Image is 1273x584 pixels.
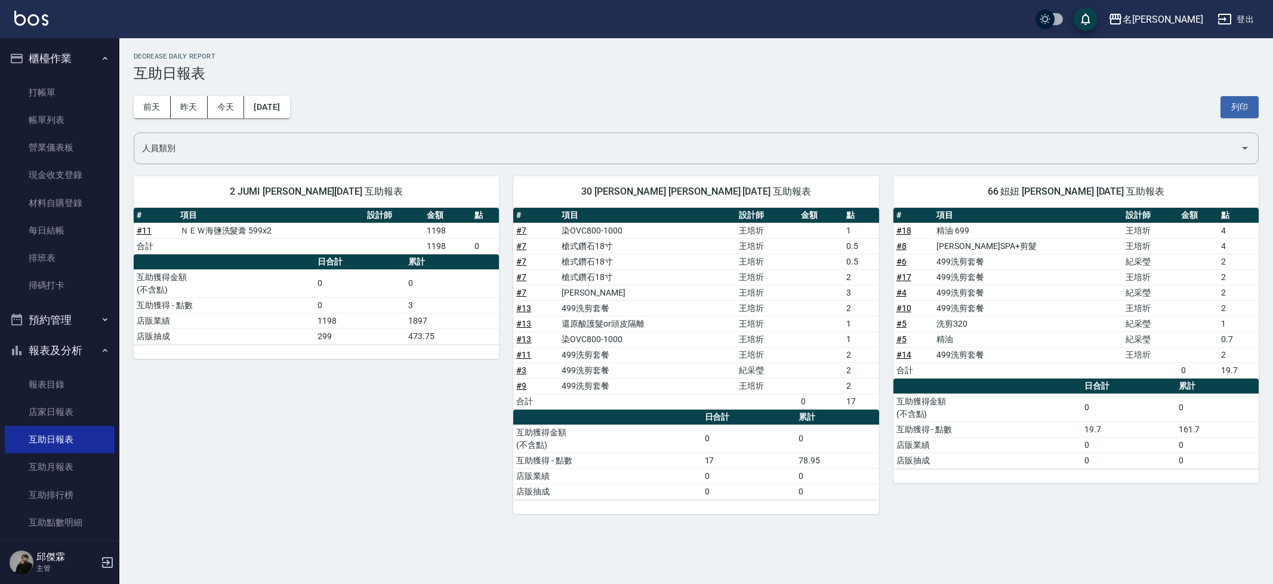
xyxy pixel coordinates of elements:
a: 掃碼打卡 [5,272,115,299]
span: 30 [PERSON_NAME] [PERSON_NAME] [DATE] 互助報表 [528,186,864,198]
button: save [1074,7,1098,31]
td: 4 [1218,223,1259,238]
a: #17 [896,272,911,282]
th: 點 [471,208,499,223]
img: Logo [14,11,48,26]
a: #9 [516,381,526,391]
td: 王培圻 [1123,300,1178,316]
button: 列印 [1220,96,1259,118]
td: 0 [702,468,796,484]
td: 0 [1081,394,1176,422]
td: 王培圻 [736,285,798,300]
td: 紀采瑩 [1123,285,1178,300]
td: 紀采瑩 [1123,331,1178,347]
td: 王培圻 [1123,223,1178,238]
th: 日合計 [702,410,796,425]
td: 2 [843,378,879,394]
td: 染OVC800-1000 [559,331,736,347]
td: 店販業績 [893,437,1081,453]
table: a dense table [513,410,879,500]
td: 0 [702,484,796,499]
td: 槍式鑽石18寸 [559,254,736,269]
th: # [893,208,934,223]
td: 499洗剪套餐 [559,347,736,362]
td: 王培圻 [736,300,798,316]
td: 1 [843,223,879,238]
td: 4 [1218,238,1259,254]
td: 3 [405,297,499,313]
h3: 互助日報表 [134,65,1259,82]
td: 0 [796,484,879,499]
a: #7 [516,272,526,282]
td: 互助獲得 - 點數 [513,453,701,468]
td: 1198 [424,238,471,254]
a: #5 [896,334,907,344]
td: 店販抽成 [513,484,701,499]
td: 2 [843,300,879,316]
td: [PERSON_NAME]SPA+剪髮 [933,238,1123,254]
a: 互助點數明細 [5,509,115,536]
td: 店販業績 [134,313,315,328]
td: 王培圻 [736,347,798,362]
td: 合計 [893,362,934,378]
th: 累計 [796,410,879,425]
p: 主管 [36,563,97,574]
span: 66 妞妞 [PERSON_NAME] [DATE] 互助報表 [908,186,1244,198]
th: 累計 [405,254,499,270]
td: 店販抽成 [134,328,315,344]
td: 1 [843,316,879,331]
th: 累計 [1176,379,1259,394]
table: a dense table [893,208,1259,379]
td: 0 [1176,394,1259,422]
td: [PERSON_NAME] [559,285,736,300]
th: 日合計 [315,254,405,270]
button: 昨天 [171,96,208,118]
td: ＮＥＷ海鹽洗髮膏 599x2 [177,223,365,238]
td: 王培圻 [736,316,798,331]
a: #4 [896,288,907,297]
table: a dense table [134,208,499,254]
td: 0.5 [843,254,879,269]
th: 設計師 [1123,208,1178,223]
th: # [513,208,559,223]
td: 299 [315,328,405,344]
td: 2 [1218,269,1259,285]
th: 項目 [933,208,1123,223]
td: 2 [843,362,879,378]
td: 499洗剪套餐 [559,362,736,378]
td: 王培圻 [736,269,798,285]
td: 499洗剪套餐 [933,347,1123,362]
td: 161.7 [1176,422,1259,437]
td: 王培圻 [1123,347,1178,362]
td: 1198 [315,313,405,328]
a: 每日結帳 [5,217,115,244]
td: 0 [1178,362,1219,378]
td: 精油 [933,331,1123,347]
a: #7 [516,226,526,235]
td: 2 [1218,285,1259,300]
button: 名[PERSON_NAME] [1104,7,1208,32]
td: 0 [471,238,499,254]
span: 2 JUMI [PERSON_NAME][DATE] 互助報表 [148,186,485,198]
a: 互助月報表 [5,453,115,481]
a: 現金收支登錄 [5,161,115,189]
td: 1198 [424,223,471,238]
a: 互助排行榜 [5,481,115,509]
td: 1 [843,331,879,347]
td: 3 [843,285,879,300]
td: 還原酸護髮or頭皮隔離 [559,316,736,331]
a: 材料自購登錄 [5,189,115,217]
img: Person [10,551,33,574]
td: 0 [702,425,796,453]
td: 店販業績 [513,468,701,484]
a: 互助日報表 [5,426,115,453]
td: 店販抽成 [893,453,1081,468]
td: 2 [1218,254,1259,269]
td: 互助獲得 - 點數 [893,422,1081,437]
a: 營業儀表板 [5,134,115,161]
td: 2 [1218,300,1259,316]
table: a dense table [513,208,879,410]
table: a dense table [134,254,499,345]
td: 0 [1081,453,1176,468]
button: 櫃檯作業 [5,43,115,74]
